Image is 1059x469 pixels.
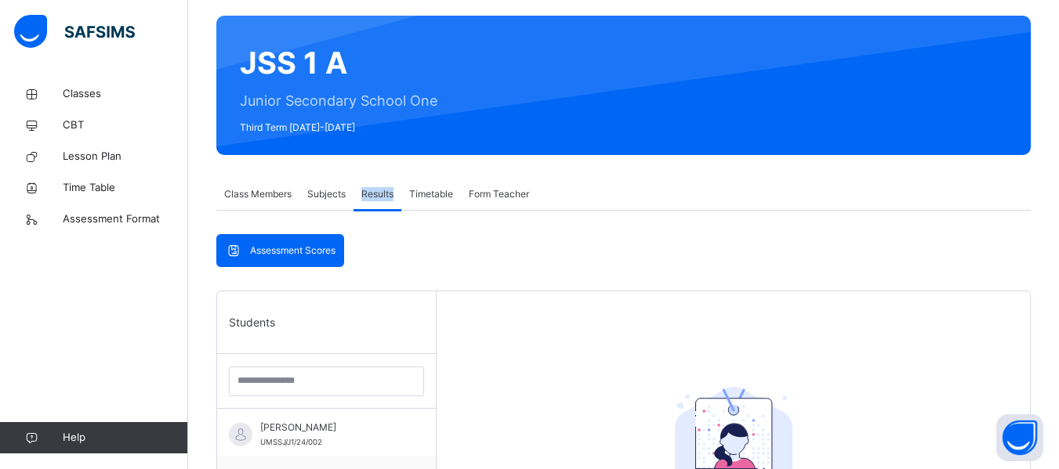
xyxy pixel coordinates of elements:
span: Classes [63,86,188,102]
span: [PERSON_NAME] [260,420,401,435]
span: Assessment Format [63,211,188,227]
div: Select a Student [593,347,875,378]
span: Subjects [307,187,346,201]
button: Open asap [996,414,1043,461]
span: Time Table [63,180,188,196]
span: Form Teacher [469,187,529,201]
span: Results [361,187,393,201]
span: Assessment Scores [250,244,335,258]
span: Students [229,314,275,330]
span: UMSSJ/J1/24/002 [260,438,322,446]
span: Help [63,430,187,446]
img: default.svg [229,423,252,446]
img: safsims [14,15,135,48]
span: Class Members [224,187,292,201]
span: Lesson Plan [63,149,188,164]
span: Timetable [409,187,453,201]
span: CBT [63,117,188,133]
